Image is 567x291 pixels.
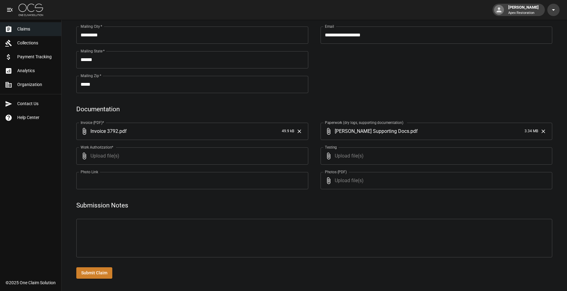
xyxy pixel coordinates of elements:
[17,81,56,88] span: Organization
[118,128,127,135] span: . pdf
[18,4,43,16] img: ocs-logo-white-transparent.png
[295,127,304,136] button: Clear
[4,4,16,16] button: open drawer
[325,169,347,174] label: Photos (PDF)
[17,114,56,121] span: Help Center
[81,73,102,78] label: Mailing Zip
[17,68,56,74] span: Analytics
[81,24,102,29] label: Mailing City
[539,127,548,136] button: Clear
[335,172,536,189] span: Upload file(s)
[409,128,418,135] span: . pdf
[81,169,98,174] label: Photo Link
[76,267,112,279] button: Submit Claim
[81,48,105,54] label: Mailing State
[525,128,538,134] span: 3.34 MB
[17,54,56,60] span: Payment Tracking
[6,280,56,286] div: © 2025 One Claim Solution
[81,145,114,150] label: Work Authorization*
[17,100,56,107] span: Contact Us
[325,120,403,125] label: Paperwork (dry logs, supporting documentation)
[335,147,536,165] span: Upload file(s)
[90,128,118,135] span: Invoice 3792
[325,145,337,150] label: Testing
[81,120,104,125] label: Invoice (PDF)*
[282,128,294,134] span: 49.9 kB
[90,147,292,165] span: Upload file(s)
[17,26,56,32] span: Claims
[506,4,541,15] div: [PERSON_NAME]
[508,10,539,16] p: Apex Restoration
[325,24,334,29] label: Email
[335,128,409,135] span: [PERSON_NAME] Supporting Docs
[17,40,56,46] span: Collections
